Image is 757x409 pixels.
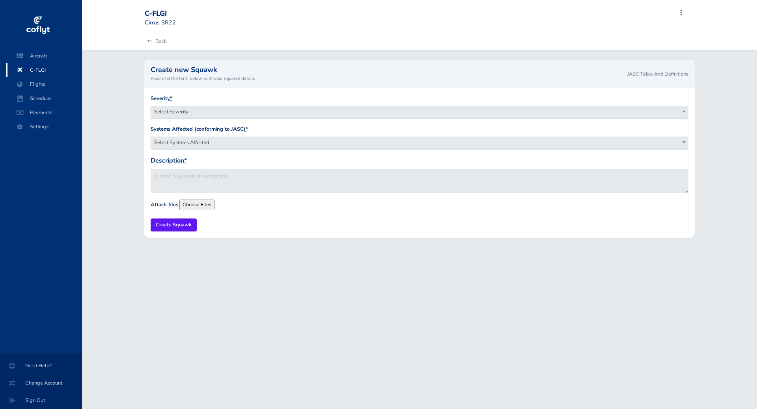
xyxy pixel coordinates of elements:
[25,14,51,37] img: coflyt logo
[246,126,248,133] abbr: required
[14,91,74,105] span: Schedule
[145,19,176,26] small: Cirrus SR22
[9,393,73,407] span: Sign Out
[151,106,689,119] span: Select Severity
[14,105,74,120] span: Payments
[151,201,178,209] label: Attach files
[145,9,201,18] div: C-FLGI
[9,359,73,373] span: Need Help?
[151,106,688,117] span: Select Severity
[9,376,73,390] span: Change Account
[14,49,74,63] span: Aircraft
[151,137,688,148] span: Select Systems Affected
[184,156,187,165] abbr: required
[151,137,689,150] span: Select Systems Affected
[151,125,248,133] label: Systems Affected (conforming to JASC)
[14,63,74,77] span: C-FLGI
[151,66,628,73] h2: Create new Squawk
[170,95,172,102] abbr: required
[151,94,172,103] label: Severity
[627,70,688,78] a: JASC Table And Definitions
[14,120,74,134] span: Settings
[145,33,166,50] a: Back
[151,156,187,166] label: Description
[151,75,628,82] small: Please fill the form below with your squawk details
[14,77,74,91] span: Flights
[151,218,197,231] input: Create Squawk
